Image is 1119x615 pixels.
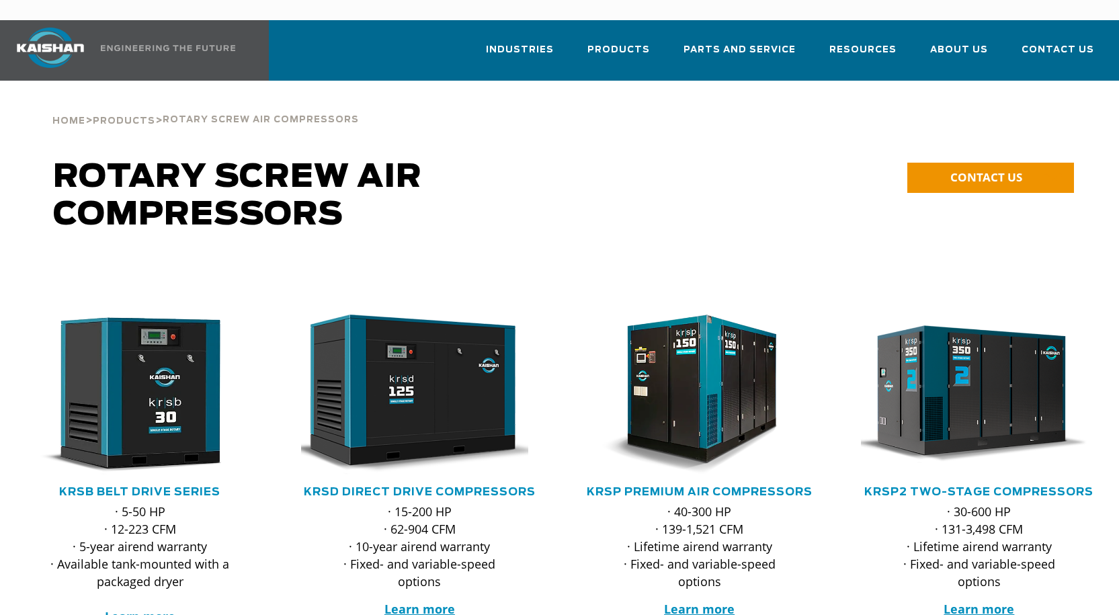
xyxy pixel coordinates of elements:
[829,32,897,78] a: Resources
[587,487,813,497] a: KRSP Premium Air Compressors
[683,42,796,58] span: Parts and Service
[683,32,796,78] a: Parts and Service
[581,315,818,475] div: krsp150
[301,315,538,475] div: krsd125
[52,81,359,132] div: > >
[587,42,650,58] span: Products
[52,117,85,126] span: Home
[163,116,359,124] span: Rotary Screw Air Compressors
[587,32,650,78] a: Products
[304,487,536,497] a: KRSD Direct Drive Compressors
[328,503,511,590] p: · 15-200 HP · 62-904 CFM · 10-year airend warranty · Fixed- and variable-speed options
[930,42,988,58] span: About Us
[22,315,258,475] div: krsb30
[851,315,1088,475] img: krsp350
[888,503,1071,590] p: · 30-600 HP · 131-3,498 CFM · Lifetime airend warranty · Fixed- and variable-speed options
[571,315,809,475] img: krsp150
[1022,42,1094,58] span: Contact Us
[930,32,988,78] a: About Us
[93,117,155,126] span: Products
[950,169,1022,185] span: CONTACT US
[486,32,554,78] a: Industries
[1022,32,1094,78] a: Contact Us
[907,163,1074,193] a: CONTACT US
[11,315,249,475] img: krsb30
[59,487,220,497] a: KRSB Belt Drive Series
[52,114,85,126] a: Home
[608,503,791,590] p: · 40-300 HP · 139-1,521 CFM · Lifetime airend warranty · Fixed- and variable-speed options
[53,161,422,231] span: Rotary Screw Air Compressors
[291,315,528,475] img: krsd125
[864,487,1093,497] a: KRSP2 Two-Stage Compressors
[486,42,554,58] span: Industries
[861,315,1097,475] div: krsp350
[101,45,235,51] img: Engineering the future
[829,42,897,58] span: Resources
[93,114,155,126] a: Products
